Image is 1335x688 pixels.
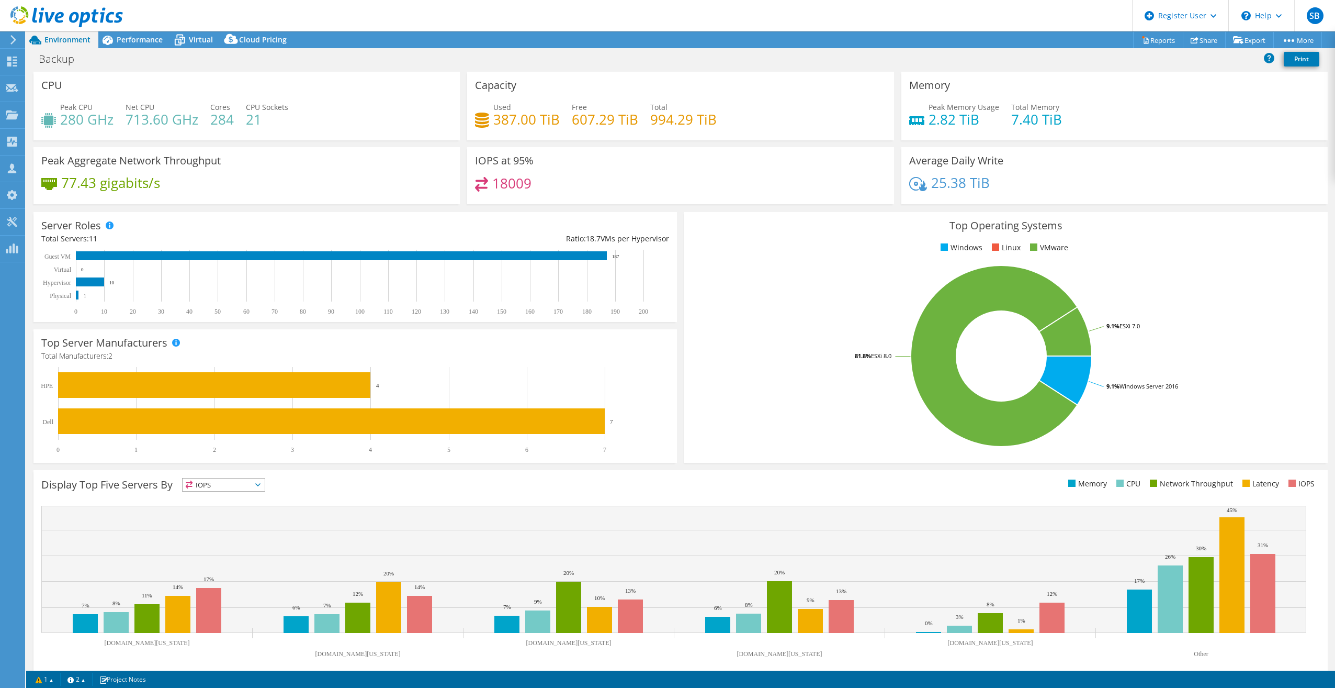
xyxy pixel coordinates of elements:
text: 20 [130,308,136,315]
text: 4 [369,446,372,453]
h4: Total Manufacturers: [41,350,669,362]
text: 12% [353,591,363,597]
h3: CPU [41,80,62,91]
text: 10 [109,280,115,285]
text: 10 [101,308,107,315]
text: 1 [84,293,86,298]
text: [DOMAIN_NAME][US_STATE] [526,639,611,647]
h4: 7.40 TiB [1011,114,1062,125]
span: Cores [210,102,230,112]
svg: \n [1241,11,1251,20]
text: 31% [1258,542,1268,548]
li: CPU [1114,478,1140,490]
h4: 2.82 TiB [929,114,999,125]
text: 40 [186,308,193,315]
text: 1% [1017,617,1025,624]
text: 1 [134,446,138,453]
text: 11% [142,592,152,598]
h4: 77.43 gigabits/s [61,177,160,188]
text: 187 [612,254,619,259]
h4: 21 [246,114,288,125]
text: 6% [714,605,722,611]
text: Hypervisor [43,279,71,286]
text: 14% [173,584,183,590]
text: Guest VM [44,253,71,260]
text: [DOMAIN_NAME][US_STATE] [104,639,189,647]
text: 2 [213,446,216,453]
a: 1 [28,673,61,686]
text: 200 [639,308,648,315]
text: 7 [603,446,606,453]
text: 13% [836,588,846,594]
text: [DOMAIN_NAME][US_STATE] [737,650,822,658]
text: 90 [328,308,334,315]
h3: IOPS at 95% [475,155,534,167]
li: Windows [938,242,982,253]
div: Ratio: VMs per Hypervisor [355,233,669,245]
text: 180 [582,308,592,315]
text: 14% [414,584,425,590]
text: 170 [553,308,563,315]
text: 0 [56,446,60,453]
a: Project Notes [92,673,153,686]
span: Total Memory [1011,102,1059,112]
tspan: 81.8% [855,352,871,360]
span: Peak CPU [60,102,93,112]
h3: Capacity [475,80,516,91]
a: 2 [60,673,93,686]
text: 5 [447,446,450,453]
text: 140 [469,308,478,315]
h4: 25.38 TiB [931,177,990,188]
text: 26% [1165,553,1175,560]
span: CPU Sockets [246,102,288,112]
text: 150 [497,308,506,315]
text: 6 [525,446,528,453]
text: 7% [82,602,89,608]
li: Linux [989,242,1021,253]
text: 9% [807,597,814,603]
span: Used [493,102,511,112]
text: 7 [610,418,613,425]
text: 3 [291,446,294,453]
text: [DOMAIN_NAME][US_STATE] [947,639,1033,647]
text: 7% [503,604,511,610]
text: 0 [81,267,84,272]
text: 30% [1196,545,1206,551]
text: 45% [1227,507,1237,513]
span: 18.7 [586,234,601,243]
text: 60 [243,308,250,315]
li: Memory [1066,478,1107,490]
span: Environment [44,35,90,45]
text: 8% [987,601,994,607]
li: Network Throughput [1147,478,1233,490]
span: Free [572,102,587,112]
h3: Peak Aggregate Network Throughput [41,155,221,167]
text: 8% [112,600,120,606]
text: 17% [203,576,214,582]
a: Export [1225,32,1274,48]
text: 12% [1047,591,1057,597]
text: 110 [383,308,393,315]
text: 70 [271,308,278,315]
h4: 994.29 TiB [650,114,717,125]
text: 30 [158,308,164,315]
a: Print [1284,52,1319,66]
span: Peak Memory Usage [929,102,999,112]
span: Net CPU [126,102,154,112]
tspan: ESXi 8.0 [871,352,891,360]
span: SB [1307,7,1323,24]
a: Share [1183,32,1226,48]
h3: Top Server Manufacturers [41,337,167,349]
tspan: 9.1% [1106,322,1119,330]
h4: 713.60 GHz [126,114,198,125]
tspan: ESXi 7.0 [1119,322,1140,330]
text: 0 [74,308,77,315]
text: 0% [925,620,933,626]
h1: Backup [34,53,90,65]
h4: 280 GHz [60,114,114,125]
text: 6% [292,604,300,611]
a: More [1273,32,1322,48]
h3: Top Operating Systems [692,220,1320,231]
span: Performance [117,35,163,45]
h4: 284 [210,114,234,125]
